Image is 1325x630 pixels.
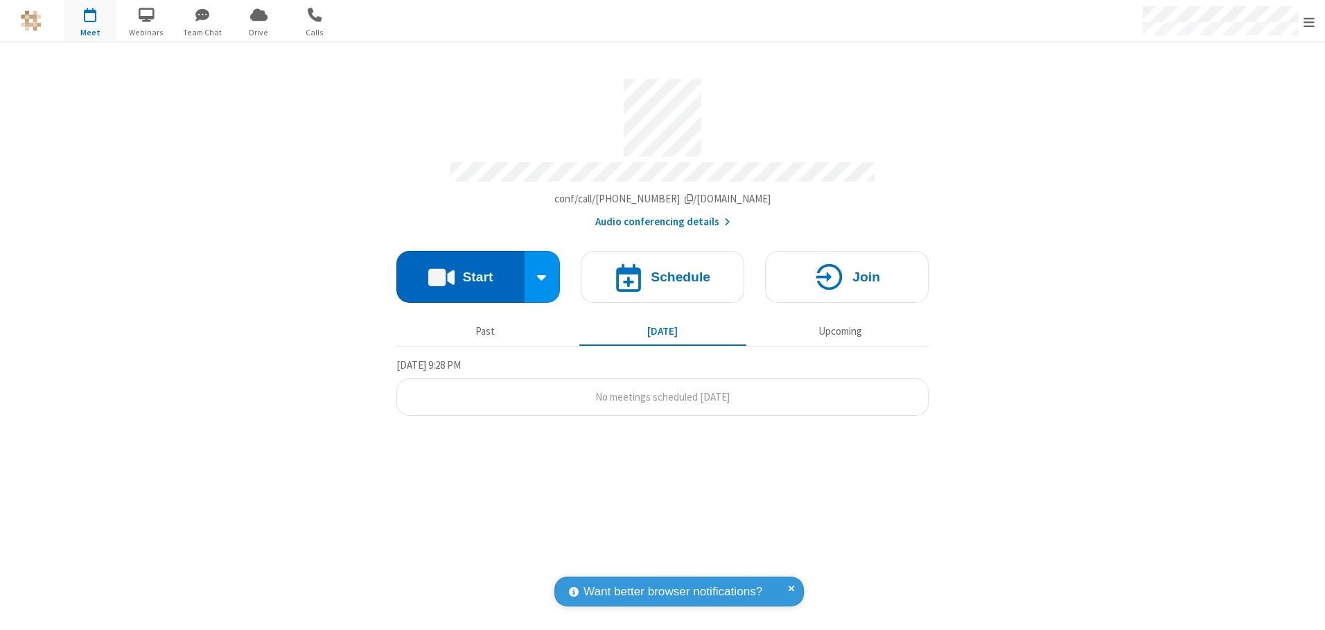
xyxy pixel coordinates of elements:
div: Start conference options [525,251,561,303]
span: Drive [233,26,285,39]
button: Past [402,318,569,344]
span: [DATE] 9:28 PM [396,358,461,371]
h4: Join [852,270,880,283]
button: Upcoming [757,318,924,344]
span: Webinars [121,26,173,39]
button: Copy my meeting room linkCopy my meeting room link [554,191,771,207]
button: [DATE] [579,318,746,344]
section: Account details [396,69,929,230]
button: Schedule [581,251,744,303]
span: No meetings scheduled [DATE] [595,390,730,403]
h4: Start [462,270,493,283]
span: Want better browser notifications? [583,583,762,601]
img: QA Selenium DO NOT DELETE OR CHANGE [21,10,42,31]
span: Copy my meeting room link [554,192,771,205]
button: Audio conferencing details [595,214,730,230]
span: Calls [289,26,341,39]
span: Team Chat [177,26,229,39]
h4: Schedule [651,270,710,283]
button: Start [396,251,525,303]
span: Meet [64,26,116,39]
section: Today's Meetings [396,357,929,417]
button: Join [765,251,929,303]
